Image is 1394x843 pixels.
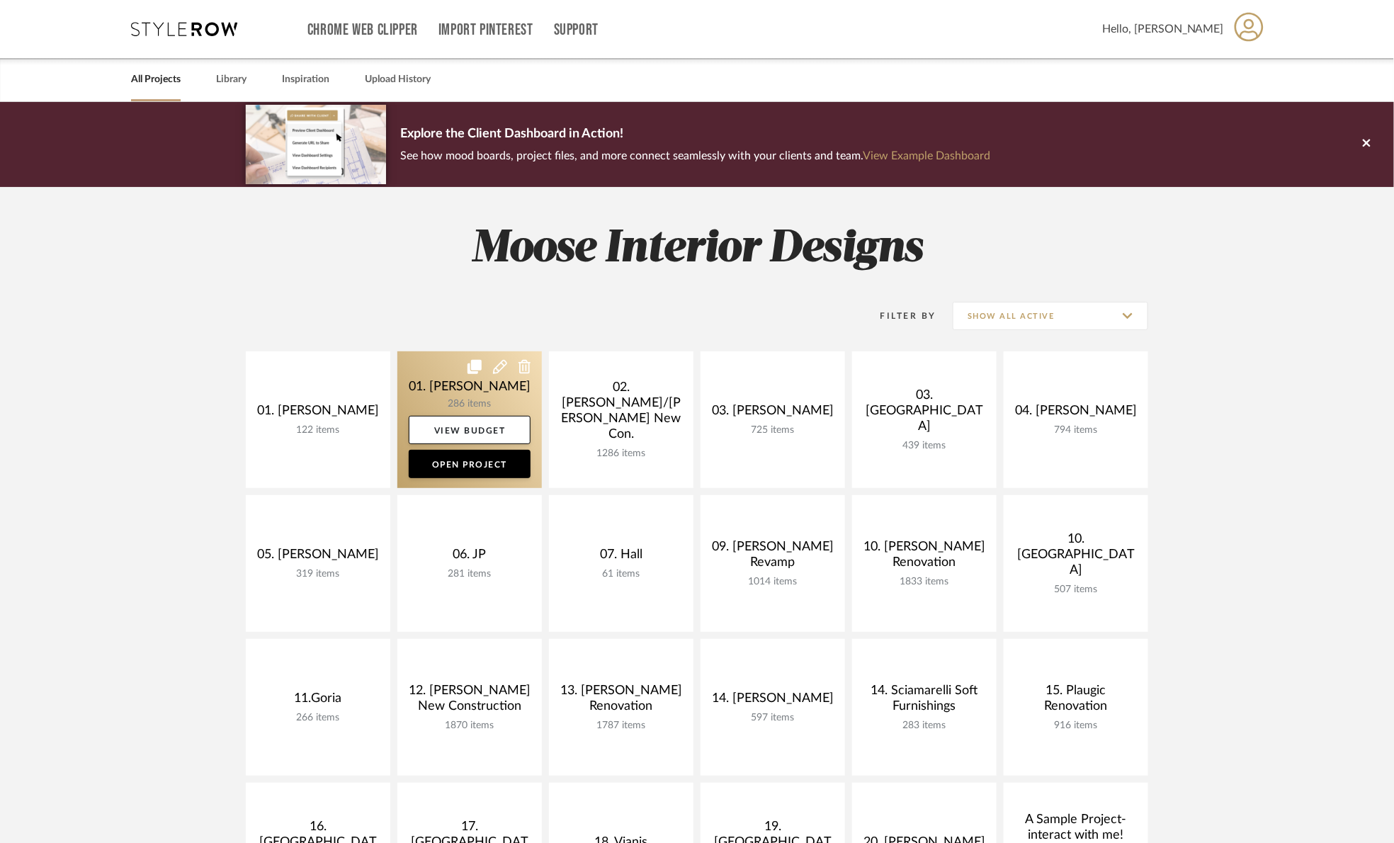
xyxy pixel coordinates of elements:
[712,576,834,588] div: 1014 items
[1015,424,1137,436] div: 794 items
[560,720,682,732] div: 1787 items
[554,24,599,36] a: Support
[560,568,682,580] div: 61 items
[712,712,834,724] div: 597 items
[863,539,985,576] div: 10. [PERSON_NAME] Renovation
[257,547,379,568] div: 05. [PERSON_NAME]
[863,150,990,162] a: View Example Dashboard
[409,450,531,478] a: Open Project
[863,720,985,732] div: 283 items
[863,387,985,440] div: 03. [GEOGRAPHIC_DATA]
[712,424,834,436] div: 725 items
[409,416,531,444] a: View Budget
[257,424,379,436] div: 122 items
[257,712,379,724] div: 266 items
[863,440,985,452] div: 439 items
[409,568,531,580] div: 281 items
[712,539,834,576] div: 09. [PERSON_NAME] Revamp
[257,568,379,580] div: 319 items
[438,24,533,36] a: Import Pinterest
[409,683,531,720] div: 12. [PERSON_NAME] New Construction
[409,547,531,568] div: 06. JP
[712,691,834,712] div: 14. [PERSON_NAME]
[187,222,1207,276] h2: Moose Interior Designs
[1015,584,1137,596] div: 507 items
[1015,403,1137,424] div: 04. [PERSON_NAME]
[1015,531,1137,584] div: 10. [GEOGRAPHIC_DATA]
[307,24,418,36] a: Chrome Web Clipper
[560,380,682,448] div: 02. [PERSON_NAME]/[PERSON_NAME] New Con.
[863,576,985,588] div: 1833 items
[862,309,936,323] div: Filter By
[560,683,682,720] div: 13. [PERSON_NAME] Renovation
[712,403,834,424] div: 03. [PERSON_NAME]
[282,70,329,89] a: Inspiration
[1015,720,1137,732] div: 916 items
[365,70,431,89] a: Upload History
[863,683,985,720] div: 14. Sciamarelli Soft Furnishings
[257,691,379,712] div: 11.Goria
[216,70,246,89] a: Library
[409,720,531,732] div: 1870 items
[400,146,990,166] p: See how mood boards, project files, and more connect seamlessly with your clients and team.
[131,70,181,89] a: All Projects
[560,448,682,460] div: 1286 items
[257,403,379,424] div: 01. [PERSON_NAME]
[560,547,682,568] div: 07. Hall
[246,105,386,183] img: d5d033c5-7b12-40c2-a960-1ecee1989c38.png
[1102,21,1224,38] span: Hello, [PERSON_NAME]
[400,123,990,146] p: Explore the Client Dashboard in Action!
[1015,683,1137,720] div: 15. Plaugic Renovation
